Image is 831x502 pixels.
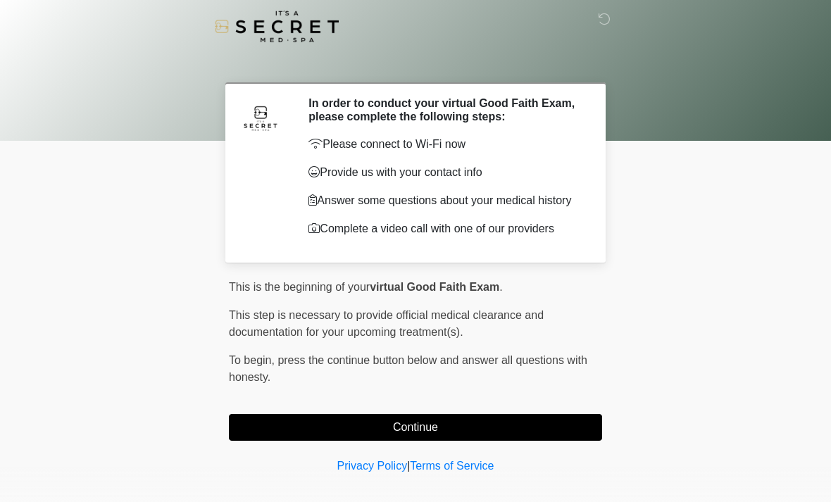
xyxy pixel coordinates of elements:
img: Agent Avatar [239,96,282,139]
span: This is the beginning of your [229,281,370,293]
p: Provide us with your contact info [308,164,581,181]
span: To begin, [229,354,277,366]
p: Answer some questions about your medical history [308,192,581,209]
h1: ‎ ‎ [218,51,613,77]
span: . [499,281,502,293]
span: press the continue button below and answer all questions with honesty. [229,354,587,383]
p: Complete a video call with one of our providers [308,220,581,237]
button: Continue [229,414,602,441]
p: Please connect to Wi-Fi now [308,136,581,153]
img: It's A Secret Med Spa Logo [215,11,339,42]
h2: In order to conduct your virtual Good Faith Exam, please complete the following steps: [308,96,581,123]
a: Privacy Policy [337,460,408,472]
a: Terms of Service [410,460,494,472]
a: | [407,460,410,472]
span: This step is necessary to provide official medical clearance and documentation for your upcoming ... [229,309,544,338]
strong: virtual Good Faith Exam [370,281,499,293]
